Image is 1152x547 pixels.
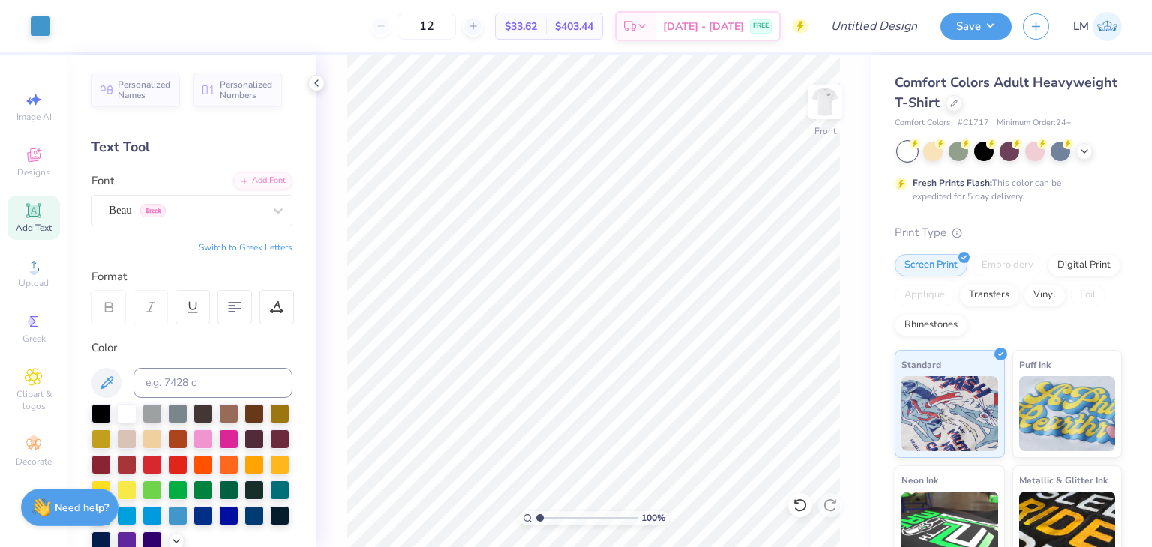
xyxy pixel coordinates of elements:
[1070,284,1105,306] div: Foil
[641,511,665,525] span: 100 %
[1073,12,1122,41] a: LM
[895,254,967,276] div: Screen Print
[16,222,52,234] span: Add Text
[19,277,49,289] span: Upload
[7,388,60,412] span: Clipart & logos
[753,21,769,31] span: FREE
[895,224,1122,241] div: Print Type
[959,284,1019,306] div: Transfers
[1019,472,1108,488] span: Metallic & Glitter Ink
[16,456,52,468] span: Decorate
[1073,18,1089,35] span: LM
[199,241,292,253] button: Switch to Greek Letters
[1019,376,1116,451] img: Puff Ink
[91,268,294,285] div: Format
[118,79,171,100] span: Personalized Names
[997,117,1072,130] span: Minimum Order: 24 +
[1093,12,1122,41] img: Lydia Monahan
[397,13,456,40] input: – –
[220,79,273,100] span: Personalized Numbers
[913,177,992,189] strong: Fresh Prints Flash:
[810,87,840,117] img: Front
[895,284,955,306] div: Applique
[555,19,593,34] span: $403.44
[895,117,950,130] span: Comfort Colors
[1019,357,1051,372] span: Puff Ink
[1024,284,1066,306] div: Vinyl
[819,11,929,41] input: Untitled Design
[814,124,836,138] div: Front
[901,357,941,372] span: Standard
[663,19,744,34] span: [DATE] - [DATE]
[895,314,967,336] div: Rhinestones
[91,137,292,157] div: Text Tool
[16,111,52,123] span: Image AI
[895,73,1117,112] span: Comfort Colors Adult Heavyweight T-Shirt
[91,172,114,190] label: Font
[972,254,1043,276] div: Embroidery
[958,117,989,130] span: # C1717
[91,339,292,357] div: Color
[505,19,537,34] span: $33.62
[901,376,998,451] img: Standard
[22,333,46,345] span: Greek
[17,166,50,178] span: Designs
[913,176,1097,203] div: This color can be expedited for 5 day delivery.
[133,368,292,398] input: e.g. 7428 c
[901,472,938,488] span: Neon Ink
[233,172,292,190] div: Add Font
[1048,254,1120,276] div: Digital Print
[55,501,109,515] strong: Need help?
[940,13,1012,40] button: Save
